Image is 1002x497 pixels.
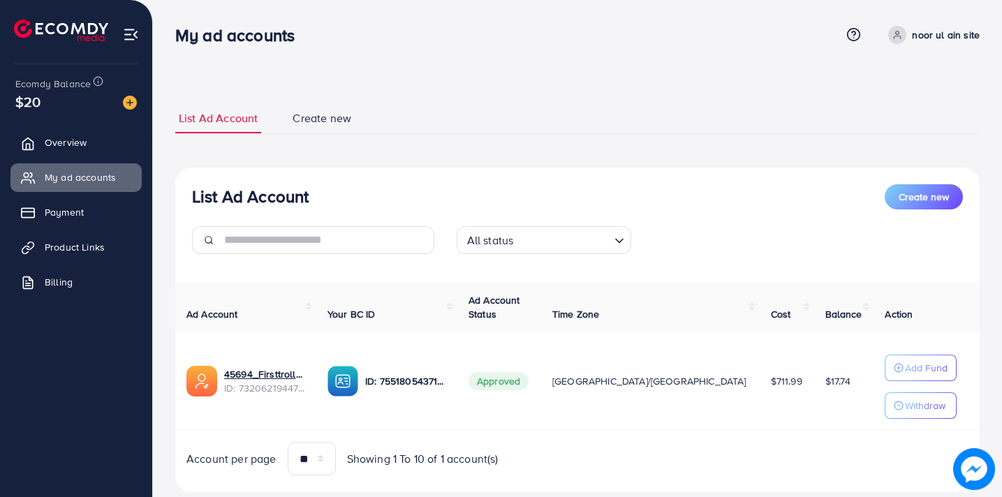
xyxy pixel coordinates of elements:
a: Overview [10,128,142,156]
span: Your BC ID [327,307,376,321]
input: Search for option [517,228,608,251]
span: ID: 7320621944758534145 [224,381,305,395]
span: Ad Account [186,307,238,321]
span: Approved [469,372,529,390]
a: 45694_Firsttrolly_1704465137831 [224,367,305,381]
a: Billing [10,268,142,296]
p: ID: 7551805437130473490 [365,373,446,390]
span: Create new [899,190,949,204]
span: All status [464,230,517,251]
span: Ecomdy Balance [15,77,91,91]
p: noor ul ain site [912,27,980,43]
div: <span class='underline'>45694_Firsttrolly_1704465137831</span></br>7320621944758534145 [224,367,305,396]
h3: List Ad Account [192,186,309,207]
span: Balance [825,307,862,321]
button: Withdraw [885,392,957,419]
span: List Ad Account [179,110,258,126]
img: logo [14,20,108,41]
span: Billing [45,275,73,289]
span: $20 [15,91,40,112]
span: Overview [45,135,87,149]
a: Payment [10,198,142,226]
span: Time Zone [552,307,599,321]
span: $17.74 [825,374,851,388]
button: Add Fund [885,355,957,381]
span: Cost [771,307,791,321]
span: Payment [45,205,84,219]
img: image [123,96,137,110]
a: My ad accounts [10,163,142,191]
span: Action [885,307,913,321]
p: Withdraw [905,397,945,414]
img: ic-ads-acc.e4c84228.svg [186,366,217,396]
button: Create new [885,184,963,209]
span: Ad Account Status [469,293,520,321]
div: Search for option [457,226,631,254]
span: Showing 1 To 10 of 1 account(s) [347,451,499,467]
img: image [953,448,995,490]
span: My ad accounts [45,170,116,184]
h3: My ad accounts [175,25,306,45]
a: Product Links [10,233,142,261]
span: [GEOGRAPHIC_DATA]/[GEOGRAPHIC_DATA] [552,374,746,388]
span: Product Links [45,240,105,254]
img: ic-ba-acc.ded83a64.svg [327,366,358,396]
span: Create new [293,110,351,126]
p: Add Fund [905,359,948,376]
a: noor ul ain site [883,26,980,44]
span: $711.99 [771,374,802,388]
span: Account per page [186,451,277,467]
img: menu [123,27,139,43]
